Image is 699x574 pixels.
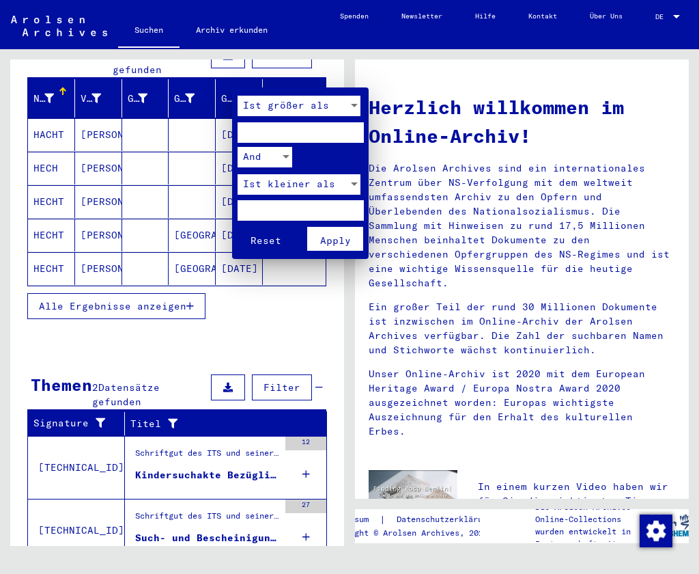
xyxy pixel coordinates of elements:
img: Zustimmung ändern [640,515,672,547]
button: Reset [238,227,294,251]
span: And [243,150,261,163]
span: Reset [251,234,281,247]
span: Ist kleiner als [243,177,335,189]
span: Ist größer als [243,99,329,111]
span: Apply [320,234,351,247]
div: Zustimmung ändern [639,514,672,547]
button: Apply [307,227,364,251]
